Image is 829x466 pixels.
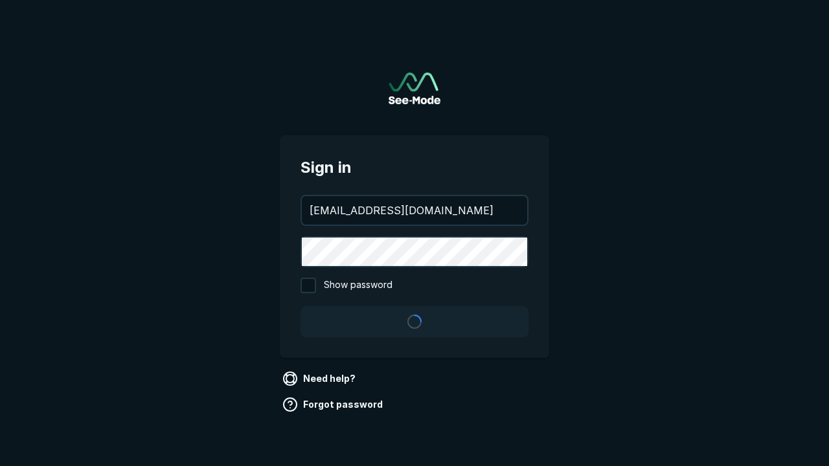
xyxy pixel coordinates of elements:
img: See-Mode Logo [389,72,440,104]
a: Need help? [280,368,361,389]
input: your@email.com [302,196,527,225]
a: Forgot password [280,394,388,415]
span: Show password [324,278,392,293]
a: Go to sign in [389,72,440,104]
span: Sign in [301,156,528,179]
